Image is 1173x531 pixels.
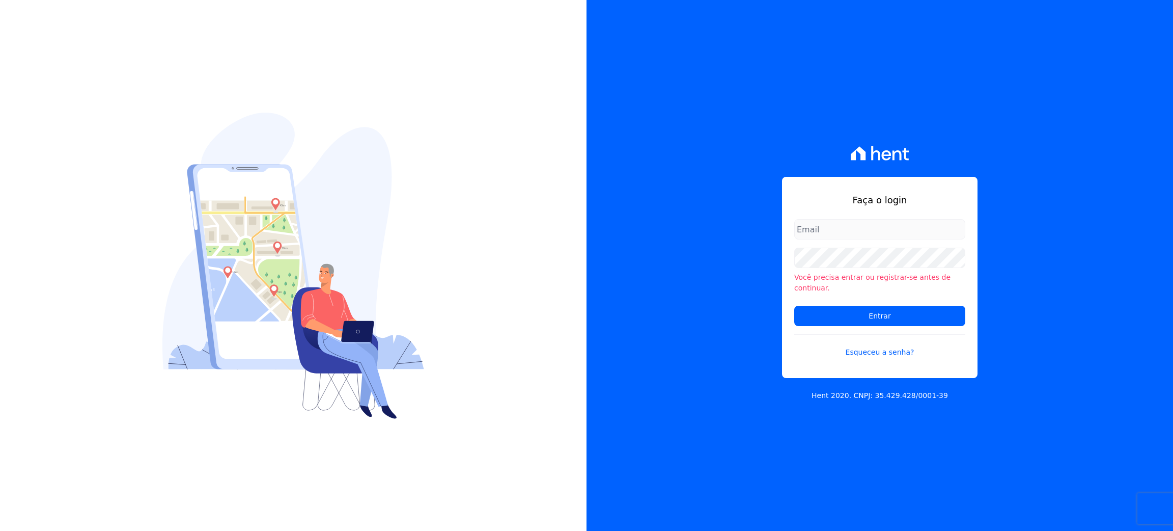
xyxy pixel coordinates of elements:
[794,193,965,207] h1: Faça o login
[794,306,965,326] input: Entrar
[794,272,965,294] li: Você precisa entrar ou registrar-se antes de continuar.
[162,113,424,419] img: Login
[794,219,965,240] input: Email
[794,334,965,358] a: Esqueceu a senha?
[812,390,948,401] p: Hent 2020. CNPJ: 35.429.428/0001-39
